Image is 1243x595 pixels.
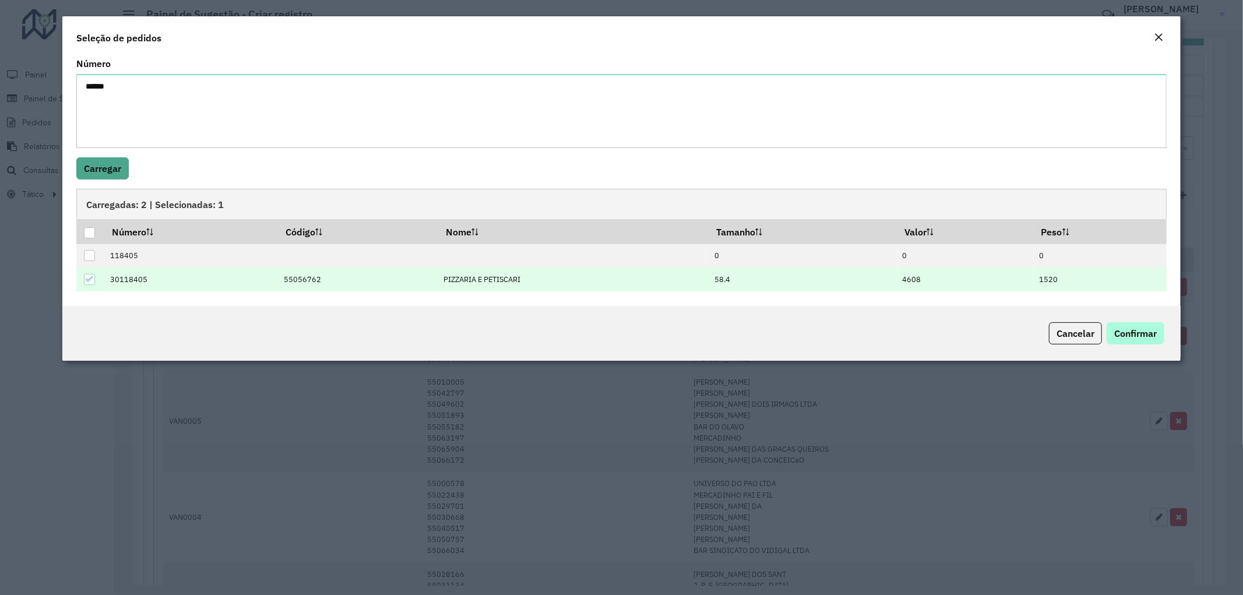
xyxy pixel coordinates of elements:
td: PIZZARIA E PETISCARI [438,267,708,291]
td: 58.4 [708,267,896,291]
span: Cancelar [1057,328,1094,339]
em: Fechar [1154,33,1163,42]
h4: Seleção de pedidos [76,31,161,45]
th: Tamanho [708,219,896,244]
label: Número [76,57,111,71]
button: Confirmar [1107,322,1164,344]
th: Peso [1033,219,1167,244]
td: 1520 [1033,267,1167,291]
td: 55056762 [278,267,438,291]
th: Valor [896,219,1033,244]
th: Código [278,219,438,244]
th: Número [104,219,278,244]
td: 4608 [896,267,1033,291]
td: 118405 [104,244,278,268]
button: Cancelar [1049,322,1102,344]
td: 0 [708,244,896,268]
button: Close [1150,30,1167,45]
span: Confirmar [1114,328,1157,339]
td: 30118405 [104,267,278,291]
button: Carregar [76,157,129,179]
td: 0 [1033,244,1167,268]
div: Carregadas: 2 | Selecionadas: 1 [76,189,1167,219]
th: Nome [438,219,708,244]
td: 0 [896,244,1033,268]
